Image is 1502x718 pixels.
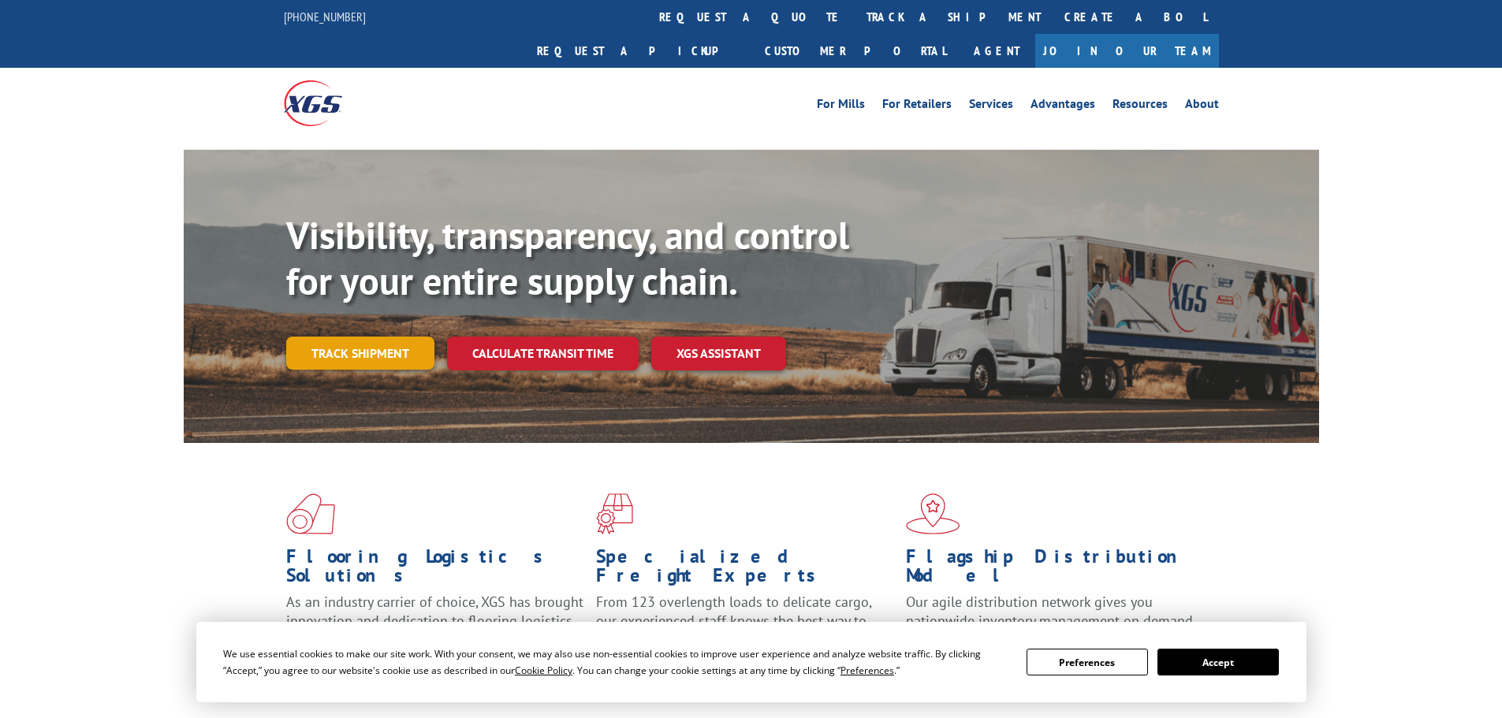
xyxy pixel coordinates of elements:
[286,493,335,534] img: xgs-icon-total-supply-chain-intelligence-red
[840,664,894,677] span: Preferences
[1027,649,1148,675] button: Preferences
[596,547,894,593] h1: Specialized Freight Experts
[1035,34,1219,68] a: Join Our Team
[958,34,1035,68] a: Agent
[753,34,958,68] a: Customer Portal
[1113,98,1168,115] a: Resources
[906,547,1204,593] h1: Flagship Distribution Model
[515,664,572,677] span: Cookie Policy
[1157,649,1279,675] button: Accept
[651,337,786,370] a: XGS ASSISTANT
[447,337,639,370] a: Calculate transit time
[286,593,583,649] span: As an industry carrier of choice, XGS has brought innovation and dedication to flooring logistics...
[1031,98,1095,115] a: Advantages
[284,9,366,24] a: [PHONE_NUMBER]
[817,98,865,115] a: For Mills
[1185,98,1219,115] a: About
[596,593,894,663] p: From 123 overlength loads to delicate cargo, our experienced staff knows the best way to move you...
[223,645,1008,679] div: We use essential cookies to make our site work. With your consent, we may also use non-essential ...
[596,493,633,534] img: xgs-icon-focused-on-flooring-red
[969,98,1013,115] a: Services
[286,210,849,305] b: Visibility, transparency, and control for your entire supply chain.
[906,493,960,534] img: xgs-icon-flagship-distribution-model-red
[906,593,1196,630] span: Our agile distribution network gives you nationwide inventory management on demand.
[882,98,952,115] a: For Retailers
[525,34,753,68] a: Request a pickup
[286,337,434,370] a: Track shipment
[286,547,584,593] h1: Flooring Logistics Solutions
[196,622,1306,702] div: Cookie Consent Prompt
